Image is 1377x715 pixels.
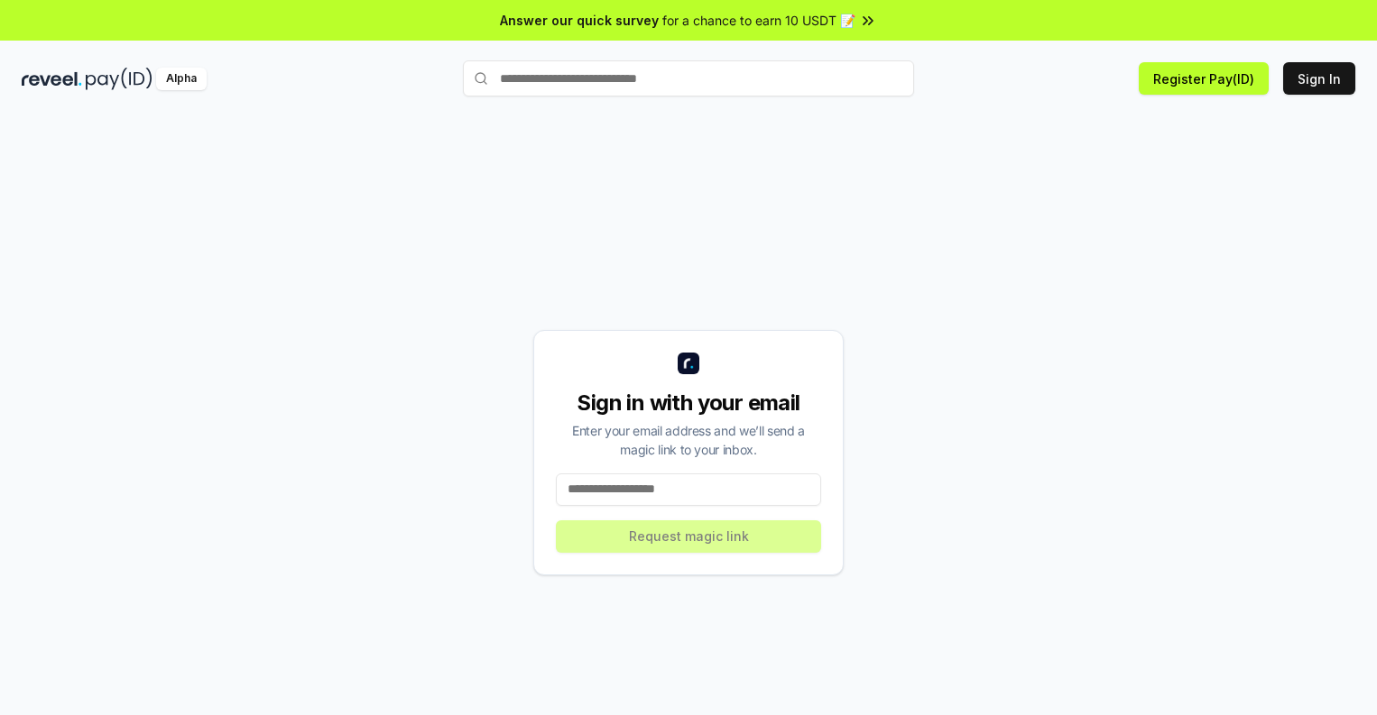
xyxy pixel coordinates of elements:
img: pay_id [86,68,152,90]
div: Enter your email address and we’ll send a magic link to your inbox. [556,421,821,459]
button: Register Pay(ID) [1139,62,1269,95]
span: Answer our quick survey [500,11,659,30]
div: Alpha [156,68,207,90]
img: reveel_dark [22,68,82,90]
div: Sign in with your email [556,389,821,417]
button: Sign In [1283,62,1355,95]
img: logo_small [678,353,699,374]
span: for a chance to earn 10 USDT 📝 [662,11,855,30]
